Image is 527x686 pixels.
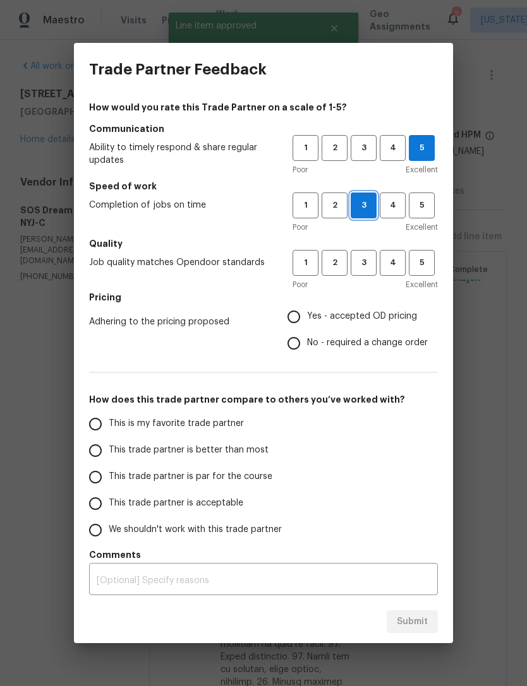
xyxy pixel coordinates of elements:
span: 3 [352,256,375,270]
span: 3 [352,141,375,155]
span: No - required a change order [307,336,428,350]
span: 2 [323,256,346,270]
button: 1 [293,250,318,276]
span: Excellent [406,163,438,176]
button: 1 [293,135,318,161]
span: 1 [294,198,317,213]
span: Ability to timely respond & share regular updates [89,141,272,167]
h5: Comments [89,548,438,561]
span: Poor [293,278,308,291]
button: 4 [380,135,406,161]
span: 4 [381,198,404,213]
h5: Quality [89,237,438,250]
span: This trade partner is par for the course [109,470,272,483]
span: Excellent [406,221,438,234]
button: 5 [409,192,435,218]
button: 3 [351,135,377,161]
button: 2 [322,250,348,276]
span: 4 [381,141,404,155]
button: 4 [380,192,406,218]
span: Excellent [406,278,438,291]
span: Poor [293,163,308,176]
button: 3 [351,250,377,276]
h5: Pricing [89,291,438,304]
span: 4 [381,256,404,270]
button: 3 [351,192,377,218]
span: 5 [409,141,434,155]
div: Pricing [288,304,438,357]
span: 5 [410,198,433,213]
span: This trade partner is better than most [109,444,269,457]
span: Adhering to the pricing proposed [89,316,267,328]
button: 4 [380,250,406,276]
span: Completion of jobs on time [89,199,272,211]
span: Yes - accepted OD pricing [307,310,417,323]
button: 5 [409,250,435,276]
span: This trade partner is acceptable [109,497,243,510]
span: Poor [293,221,308,234]
h5: Speed of work [89,180,438,192]
h5: Communication [89,122,438,135]
h5: How does this trade partner compare to others you’ve worked with? [89,393,438,406]
button: 2 [322,135,348,161]
span: Job quality matches Opendoor standards [89,256,272,269]
span: 5 [410,256,433,270]
span: 2 [323,141,346,155]
span: 2 [323,198,346,213]
h4: How would you rate this Trade Partner on a scale of 1-5? [89,101,438,114]
div: How does this trade partner compare to others you’ve worked with? [89,411,438,543]
span: We shouldn't work with this trade partner [109,523,282,536]
button: 5 [409,135,435,161]
span: 1 [294,256,317,270]
span: 1 [294,141,317,155]
span: 3 [351,198,376,213]
h3: Trade Partner Feedback [89,61,267,78]
button: 1 [293,192,318,218]
button: 2 [322,192,348,218]
span: This is my favorite trade partner [109,417,244,430]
